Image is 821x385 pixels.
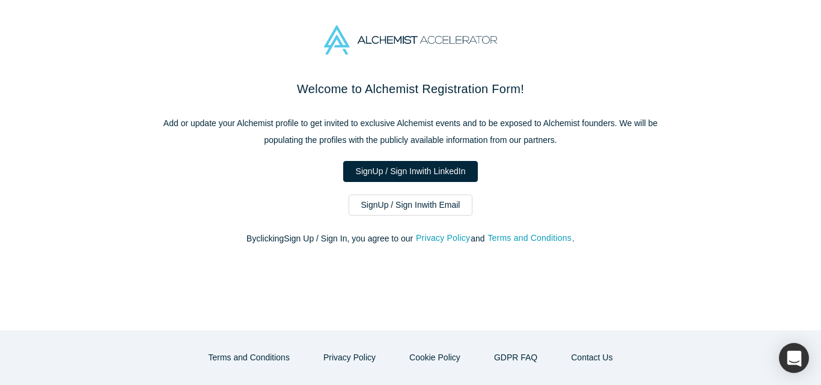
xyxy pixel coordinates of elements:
[158,80,663,98] h2: Welcome to Alchemist Registration Form!
[158,232,663,245] p: By clicking Sign Up / Sign In , you agree to our and .
[415,231,471,245] button: Privacy Policy
[311,347,388,368] button: Privacy Policy
[196,347,302,368] button: Terms and Conditions
[324,25,497,55] img: Alchemist Accelerator Logo
[487,231,572,245] button: Terms and Conditions
[481,347,550,368] a: GDPR FAQ
[558,347,625,368] button: Contact Us
[343,161,478,182] a: SignUp / Sign Inwith LinkedIn
[349,195,473,216] a: SignUp / Sign Inwith Email
[158,115,663,148] p: Add or update your Alchemist profile to get invited to exclusive Alchemist events and to be expos...
[397,347,473,368] button: Cookie Policy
